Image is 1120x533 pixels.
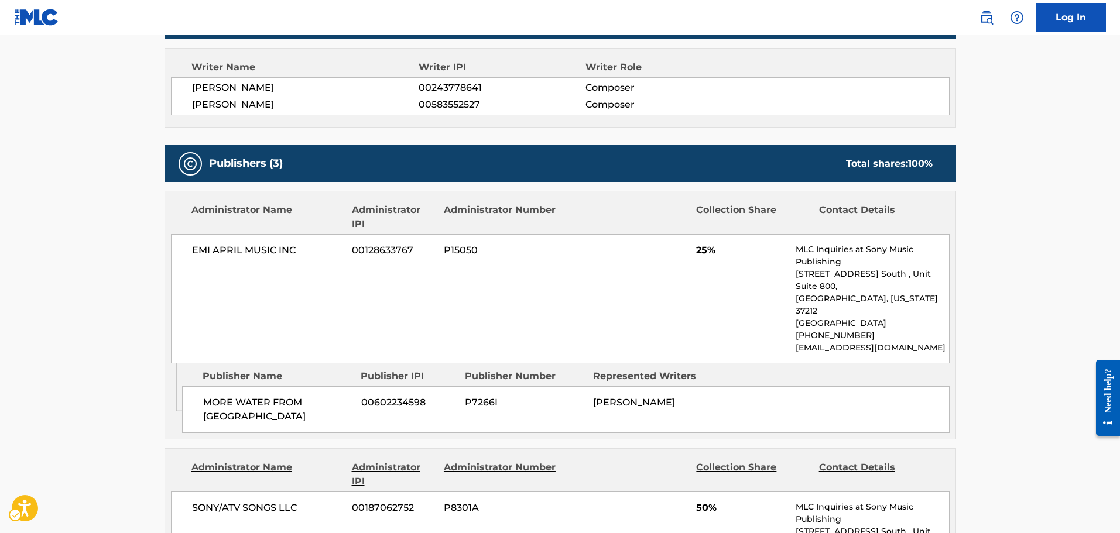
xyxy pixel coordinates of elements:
[209,157,283,170] h5: Publishers (3)
[352,243,435,257] span: 00128633767
[444,203,557,231] div: Administrator Number
[192,98,419,112] span: [PERSON_NAME]
[796,342,948,354] p: [EMAIL_ADDRESS][DOMAIN_NAME]
[796,268,948,293] p: [STREET_ADDRESS] South , Unit Suite 800,
[796,317,948,329] p: [GEOGRAPHIC_DATA]
[191,60,419,74] div: Writer Name
[465,396,584,410] span: P7266I
[846,157,933,171] div: Total shares:
[352,501,435,515] span: 00187062752
[1010,11,1024,25] img: help
[191,460,343,489] div: Administrator Name
[192,81,419,95] span: [PERSON_NAME]
[444,460,557,489] div: Administrator Number
[361,369,456,383] div: Publisher IPI
[696,203,810,231] div: Collection Share
[191,203,343,231] div: Administrator Name
[593,397,675,408] span: [PERSON_NAME]
[361,396,456,410] span: 00602234598
[14,9,59,26] img: MLC Logo
[444,501,557,515] span: P8301A
[1036,3,1106,32] a: Log In
[203,396,352,424] span: MORE WATER FROM [GEOGRAPHIC_DATA]
[696,460,810,489] div: Collection Share
[908,158,933,169] span: 100 %
[444,243,557,257] span: P15050
[192,501,344,515] span: SONY/ATV SONGS LLC
[352,203,435,231] div: Administrator IPI
[419,98,585,112] span: 00583552527
[192,243,344,257] span: EMI APRIL MUSIC INC
[183,157,197,171] img: Publishers
[796,293,948,317] p: [GEOGRAPHIC_DATA], [US_STATE] 37212
[419,81,585,95] span: 00243778641
[352,460,435,489] div: Administrator IPI
[819,203,933,231] div: Contact Details
[419,60,585,74] div: Writer IPI
[593,369,713,383] div: Represented Writers
[203,369,352,383] div: Publisher Name
[979,11,994,25] img: search
[796,329,948,342] p: [PHONE_NUMBER]
[465,369,584,383] div: Publisher Number
[696,243,787,257] span: 25%
[585,60,737,74] div: Writer Role
[696,501,787,515] span: 50%
[585,98,737,112] span: Composer
[796,243,948,268] p: MLC Inquiries at Sony Music Publishing
[796,501,948,525] p: MLC Inquiries at Sony Music Publishing
[1087,350,1120,445] iframe: Iframe | Resource Center
[819,460,933,489] div: Contact Details
[585,81,737,95] span: Composer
